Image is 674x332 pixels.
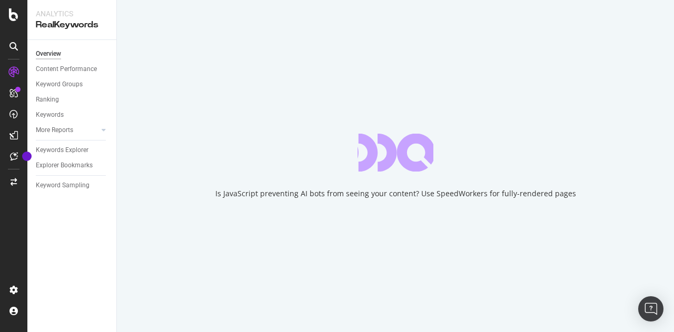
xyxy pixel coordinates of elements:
[36,64,109,75] a: Content Performance
[36,145,88,156] div: Keywords Explorer
[36,48,109,59] a: Overview
[36,180,90,191] div: Keyword Sampling
[36,94,59,105] div: Ranking
[36,125,98,136] a: More Reports
[358,134,433,172] div: animation
[36,160,93,171] div: Explorer Bookmarks
[36,160,109,171] a: Explorer Bookmarks
[36,19,108,31] div: RealKeywords
[36,145,109,156] a: Keywords Explorer
[36,94,109,105] a: Ranking
[36,109,64,120] div: Keywords
[215,188,576,199] div: Is JavaScript preventing AI bots from seeing your content? Use SpeedWorkers for fully-rendered pages
[638,296,663,321] div: Open Intercom Messenger
[36,180,109,191] a: Keyword Sampling
[36,109,109,120] a: Keywords
[36,48,61,59] div: Overview
[36,79,109,90] a: Keyword Groups
[22,152,32,161] div: Tooltip anchor
[36,79,83,90] div: Keyword Groups
[36,8,108,19] div: Analytics
[36,125,73,136] div: More Reports
[36,64,97,75] div: Content Performance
